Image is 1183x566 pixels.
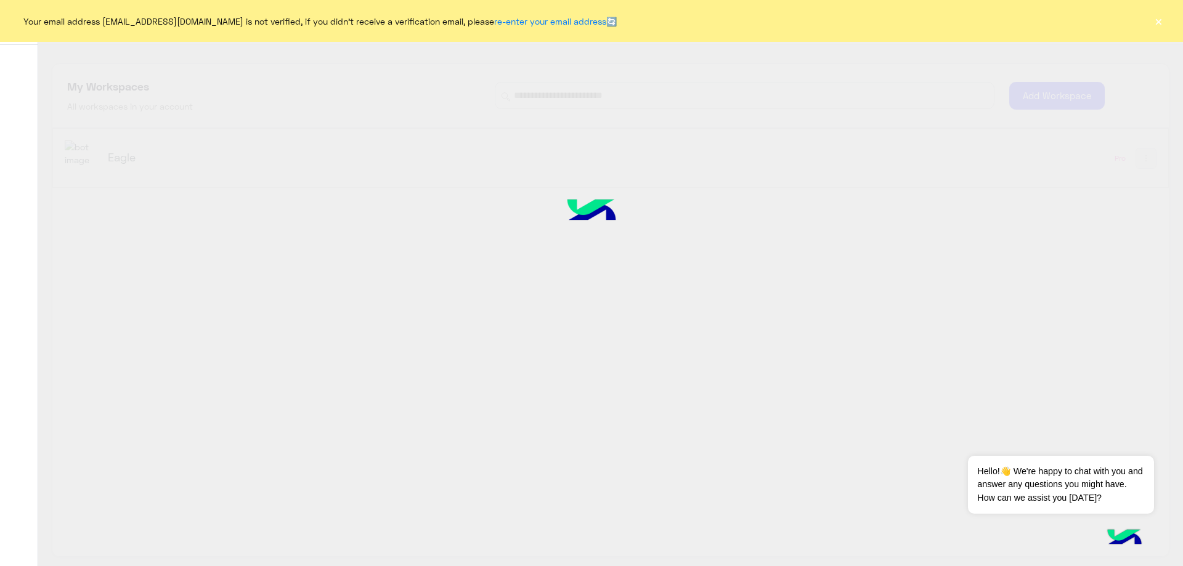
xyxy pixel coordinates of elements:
a: re-enter your email address [494,16,606,26]
img: hulul-logo.png [545,181,638,243]
img: hulul-logo.png [1103,517,1146,560]
button: × [1152,15,1165,27]
span: Hello!👋 We're happy to chat with you and answer any questions you might have. How can we assist y... [968,456,1153,514]
span: Your email address [EMAIL_ADDRESS][DOMAIN_NAME] is not verified, if you didn't receive a verifica... [23,15,617,28]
